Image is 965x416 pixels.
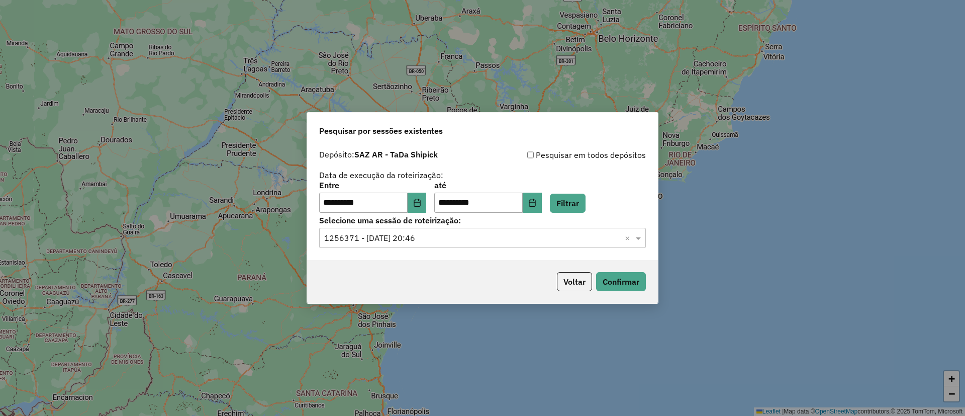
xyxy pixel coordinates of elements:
[319,148,438,160] label: Depósito:
[596,272,646,291] button: Confirmar
[408,193,427,213] button: Choose Date
[550,194,586,213] button: Filtrar
[319,125,443,137] span: Pesquisar por sessões existentes
[319,214,646,226] label: Selecione uma sessão de roteirização:
[557,272,592,291] button: Voltar
[434,179,541,191] label: até
[523,193,542,213] button: Choose Date
[482,149,646,161] div: Pesquisar em todos depósitos
[319,169,443,181] label: Data de execução da roteirização:
[354,149,438,159] strong: SAZ AR - TaDa Shipick
[319,179,426,191] label: Entre
[625,232,633,244] span: Clear all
